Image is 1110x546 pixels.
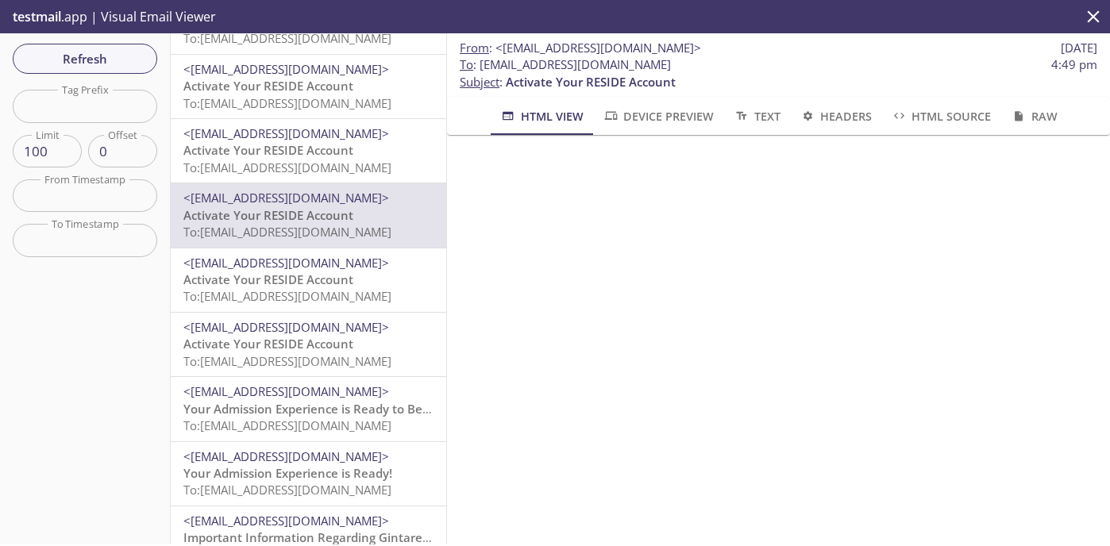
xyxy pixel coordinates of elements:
span: Important Information Regarding Gintare Test's Admission to ACME 2019 [183,529,603,545]
span: testmail [13,8,61,25]
span: HTML View [499,106,583,126]
span: To: [EMAIL_ADDRESS][DOMAIN_NAME] [183,353,391,369]
span: Activate Your RESIDE Account [183,78,353,94]
div: <[EMAIL_ADDRESS][DOMAIN_NAME]>Activate Your RESIDE AccountTo:[EMAIL_ADDRESS][DOMAIN_NAME] [171,248,446,312]
span: Activate Your RESIDE Account [183,336,353,352]
span: Headers [800,106,872,126]
div: <[EMAIL_ADDRESS][DOMAIN_NAME]>Activate Your RESIDE AccountTo:[EMAIL_ADDRESS][DOMAIN_NAME] [171,313,446,376]
span: <[EMAIL_ADDRESS][DOMAIN_NAME]> [183,125,389,141]
span: : [EMAIL_ADDRESS][DOMAIN_NAME] [460,56,671,73]
span: HTML Source [891,106,991,126]
span: [DATE] [1061,40,1097,56]
span: Activate Your RESIDE Account [183,207,353,223]
span: To: [EMAIL_ADDRESS][DOMAIN_NAME] [183,160,391,175]
div: <[EMAIL_ADDRESS][DOMAIN_NAME]>Activate Your RESIDE AccountTo:[EMAIL_ADDRESS][DOMAIN_NAME] [171,183,446,247]
span: Refresh [25,48,145,69]
span: <[EMAIL_ADDRESS][DOMAIN_NAME]> [183,190,389,206]
span: To: [EMAIL_ADDRESS][DOMAIN_NAME] [183,417,391,433]
span: 4:49 pm [1051,56,1097,73]
span: <[EMAIL_ADDRESS][DOMAIN_NAME]> [183,61,389,77]
span: <[EMAIL_ADDRESS][DOMAIN_NAME]> [495,40,701,56]
span: Your Admission Experience is Ready! [183,465,392,481]
span: <[EMAIL_ADDRESS][DOMAIN_NAME]> [183,448,389,464]
button: Refresh [13,44,157,74]
span: Your Admission Experience is Ready to Be Completed! [183,401,491,417]
span: <[EMAIL_ADDRESS][DOMAIN_NAME]> [183,319,389,335]
span: To: [EMAIL_ADDRESS][DOMAIN_NAME] [183,95,391,111]
div: <[EMAIL_ADDRESS][DOMAIN_NAME]>Your Admission Experience is Ready to Be Completed!To:[EMAIL_ADDRES... [171,377,446,440]
p: : [460,56,1097,90]
span: <[EMAIL_ADDRESS][DOMAIN_NAME]> [183,383,389,399]
span: To: [EMAIL_ADDRESS][DOMAIN_NAME] [183,482,391,498]
div: <[EMAIL_ADDRESS][DOMAIN_NAME]>Your Admission Experience is Ready!To:[EMAIL_ADDRESS][DOMAIN_NAME] [171,442,446,506]
span: : [460,40,701,56]
span: To [460,56,473,72]
div: <[EMAIL_ADDRESS][DOMAIN_NAME]>Activate Your RESIDE AccountTo:[EMAIL_ADDRESS][DOMAIN_NAME] [171,55,446,118]
div: <[EMAIL_ADDRESS][DOMAIN_NAME]>Activate Your RESIDE AccountTo:[EMAIL_ADDRESS][DOMAIN_NAME] [171,119,446,183]
span: Activate Your RESIDE Account [506,74,676,90]
span: From [460,40,489,56]
span: <[EMAIL_ADDRESS][DOMAIN_NAME]> [183,513,389,529]
span: Text [733,106,780,126]
span: Activate Your RESIDE Account [183,142,353,158]
span: To: [EMAIL_ADDRESS][DOMAIN_NAME] [183,30,391,46]
span: Raw [1010,106,1057,126]
span: <[EMAIL_ADDRESS][DOMAIN_NAME]> [183,255,389,271]
span: Subject [460,74,499,90]
span: To: [EMAIL_ADDRESS][DOMAIN_NAME] [183,288,391,304]
span: Activate Your RESIDE Account [183,271,353,287]
span: To: [EMAIL_ADDRESS][DOMAIN_NAME] [183,224,391,240]
span: Device Preview [603,106,714,126]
